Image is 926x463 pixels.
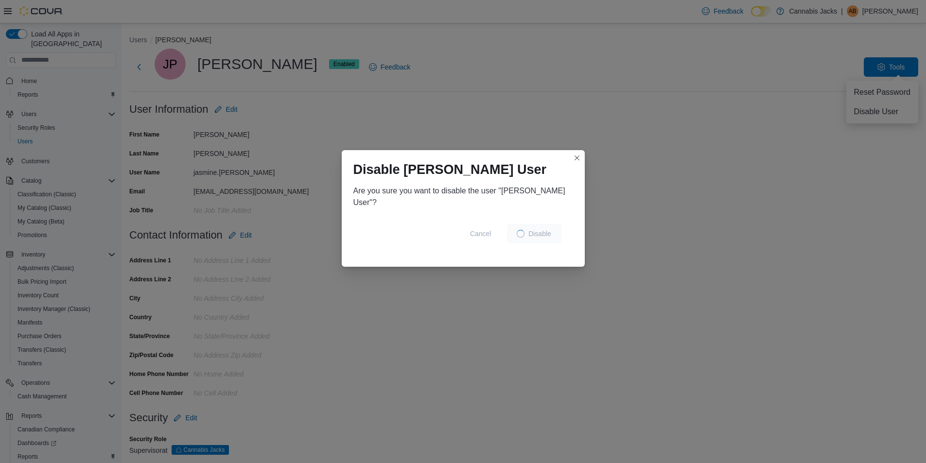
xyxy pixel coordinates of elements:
button: LoadingDisable [507,224,561,243]
span: Disable [528,229,551,239]
button: Closes this modal window [571,152,583,164]
div: Are you sure you want to disable the user "[PERSON_NAME] User"? [353,185,573,208]
span: Cancel [470,229,491,239]
h1: Disable [PERSON_NAME] User [353,162,547,177]
span: Loading [517,230,524,238]
button: Cancel [466,224,495,243]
